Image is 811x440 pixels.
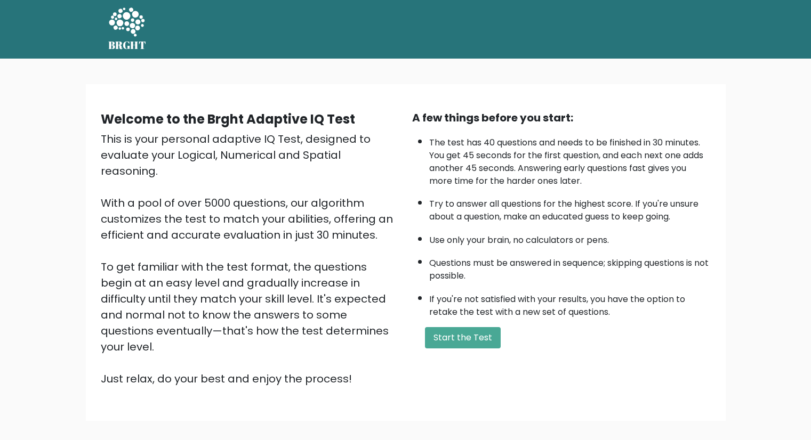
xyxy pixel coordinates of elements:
[101,110,355,128] b: Welcome to the Brght Adaptive IQ Test
[429,131,711,188] li: The test has 40 questions and needs to be finished in 30 minutes. You get 45 seconds for the firs...
[425,327,501,348] button: Start the Test
[429,192,711,223] li: Try to answer all questions for the highest score. If you're unsure about a question, make an edu...
[108,39,147,52] h5: BRGHT
[429,229,711,247] li: Use only your brain, no calculators or pens.
[108,4,147,54] a: BRGHT
[429,251,711,282] li: Questions must be answered in sequence; skipping questions is not possible.
[101,131,399,387] div: This is your personal adaptive IQ Test, designed to evaluate your Logical, Numerical and Spatial ...
[429,288,711,319] li: If you're not satisfied with your results, you have the option to retake the test with a new set ...
[412,110,711,126] div: A few things before you start:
